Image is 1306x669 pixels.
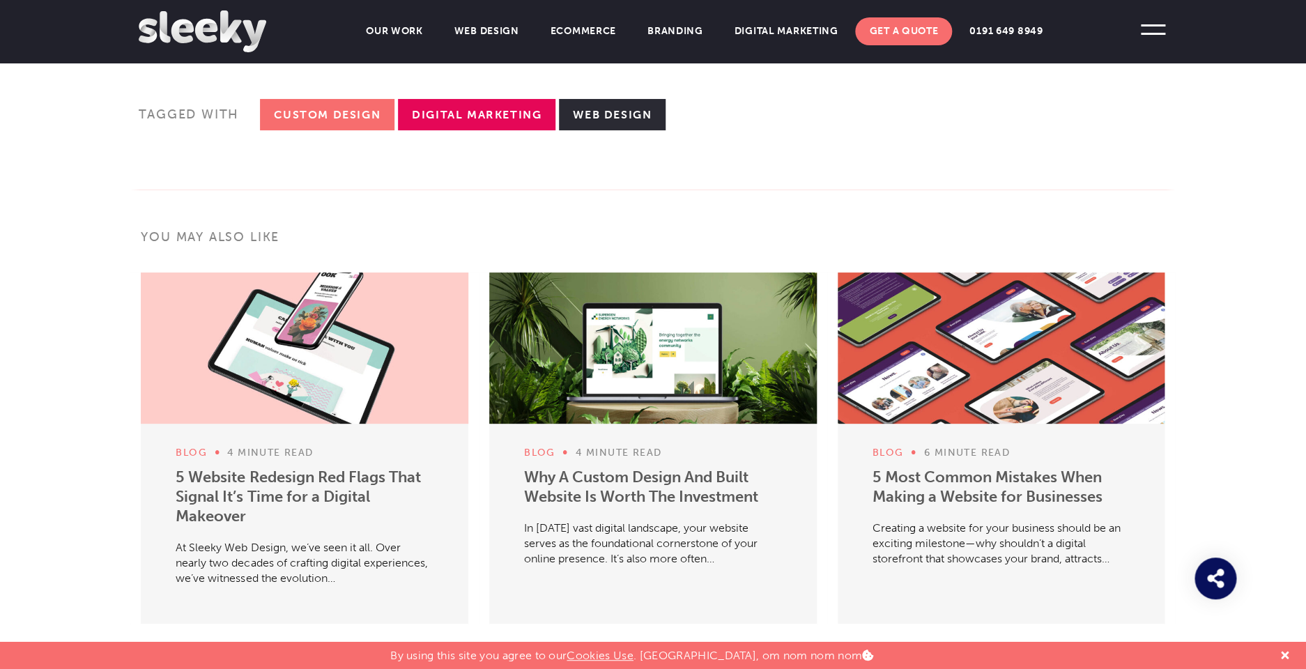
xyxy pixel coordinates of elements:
a: Web Design [440,17,533,45]
a: Get A Quote [855,17,952,45]
span: 4 [227,447,233,459]
a: Branding [633,17,717,45]
img: supergen hero [489,272,817,424]
p: At Sleeky Web Design, we’ve seen it all. Over nearly two decades of crafting digital experiences,... [176,526,433,586]
a: Our Work [352,17,437,45]
a: Blog [873,447,904,459]
span: minute read [238,447,313,459]
span: • [907,444,920,459]
a: 5 Most Common Mistakes When Making a Website for Businesses [873,468,1103,506]
span: minute read [586,447,661,459]
h3: You May Also Like [130,229,1175,272]
p: In [DATE] vast digital landscape, your website serves as the foundational cornerstone of your onl... [524,507,782,567]
a: Blog [176,447,207,459]
a: Why A Custom Design And Built Website Is Worth The Investment [524,468,758,506]
a: Digital Marketing [721,17,852,45]
span: 6 [924,447,930,459]
span: 4 [576,447,582,459]
a: 5 Website Redesign Red Flags That Signal It’s Time for a Digital Makeover [176,468,420,525]
p: By using this site you agree to our . [GEOGRAPHIC_DATA], om nom nom nom [390,642,873,662]
span: • [210,444,223,459]
img: ook mock up [141,272,468,424]
p: Creating a website for your business should be an exciting milestone—why shouldn’t a digital stor... [873,507,1130,567]
a: 0191 649 8949 [955,17,1057,45]
a: Blog [524,447,555,459]
a: Web Design [559,99,666,130]
a: Digital marketing [398,99,555,130]
a: Custom Design [260,99,394,130]
span: minute read [934,447,1009,459]
div: Tagged With [139,107,239,122]
img: Sleeky Web Design Newcastle [139,10,266,52]
a: Ecommerce [537,17,630,45]
img: everyday mock up [838,272,1165,424]
span: • [559,444,571,459]
a: Cookies Use [567,649,633,662]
